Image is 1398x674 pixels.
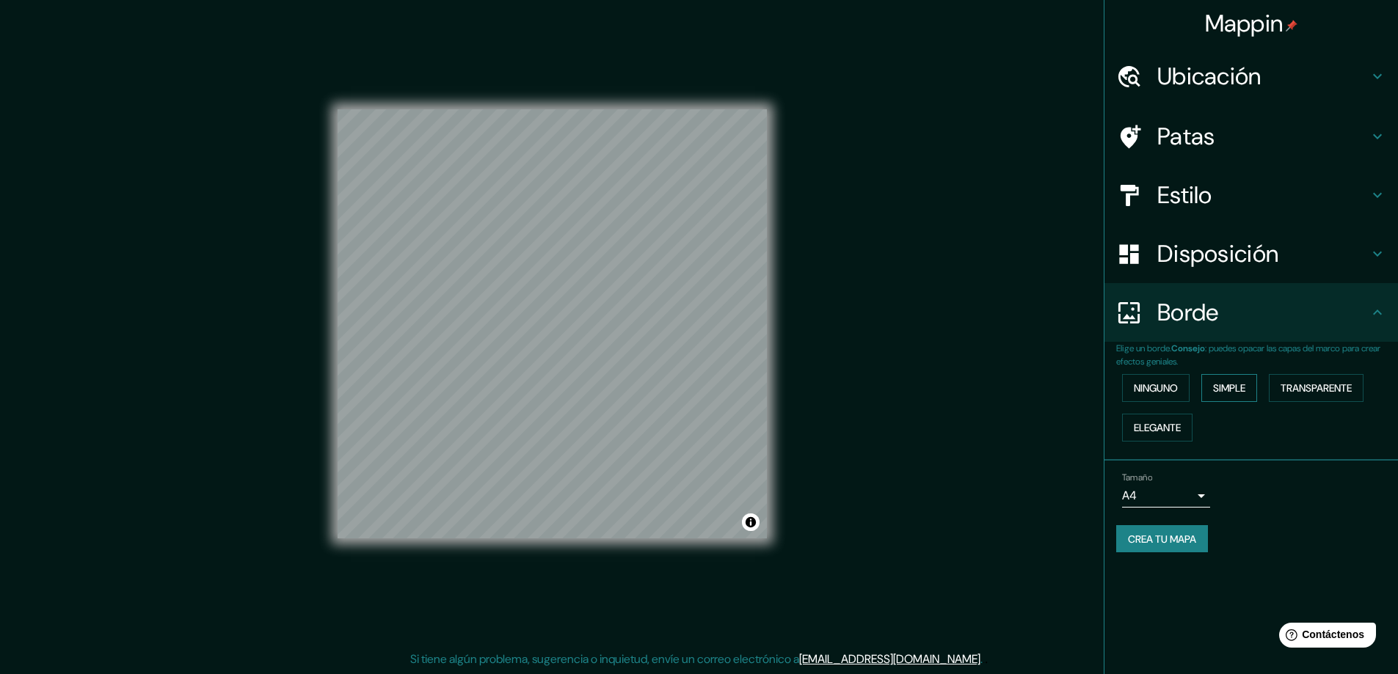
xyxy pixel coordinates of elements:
div: A4 [1122,484,1210,508]
div: Disposición [1104,224,1398,283]
font: Si tiene algún problema, sugerencia o inquietud, envíe un correo electrónico a [410,651,799,667]
div: Estilo [1104,166,1398,224]
iframe: Lanzador de widgets de ayuda [1267,617,1382,658]
div: Borde [1104,283,1398,342]
font: Ubicación [1157,61,1262,92]
button: Transparente [1269,374,1364,402]
font: Elegante [1134,421,1181,434]
font: Elige un borde. [1116,343,1171,354]
font: . [983,651,985,667]
font: . [985,651,988,667]
font: Borde [1157,297,1219,328]
div: Patas [1104,107,1398,166]
button: Crea tu mapa [1116,525,1208,553]
a: [EMAIL_ADDRESS][DOMAIN_NAME] [799,651,980,667]
button: Activar o desactivar atribución [742,513,760,531]
font: Tamaño [1122,472,1152,483]
font: Ninguno [1134,381,1178,395]
font: : puedes opacar las capas del marco para crear efectos geniales. [1116,343,1380,367]
font: Transparente [1281,381,1352,395]
canvas: Mapa [338,109,767,538]
font: Estilo [1157,180,1212,210]
font: Patas [1157,121,1215,152]
font: . [980,651,983,667]
button: Ninguno [1122,374,1190,402]
font: A4 [1122,488,1137,503]
font: Consejo [1171,343,1205,354]
button: Simple [1201,374,1257,402]
font: Simple [1213,381,1245,395]
font: Disposición [1157,238,1278,269]
div: Ubicación [1104,47,1398,106]
button: Elegante [1122,414,1193,442]
font: Crea tu mapa [1128,532,1196,546]
img: pin-icon.png [1286,20,1297,32]
font: Mappin [1205,8,1284,39]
